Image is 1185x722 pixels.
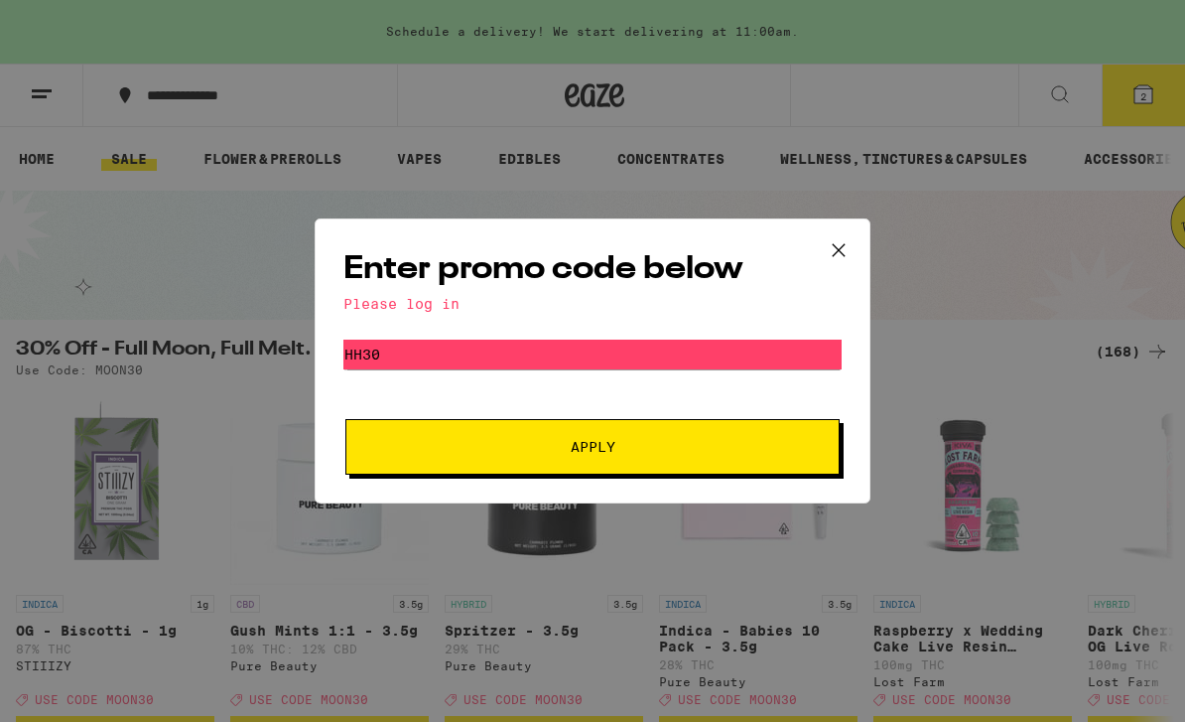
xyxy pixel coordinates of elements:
input: Promo code [343,340,842,369]
span: Hi. Need any help? [12,14,143,30]
button: Apply [345,419,840,475]
h2: Enter promo code below [343,247,842,292]
div: Please log in [343,296,842,312]
span: Apply [571,440,615,454]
